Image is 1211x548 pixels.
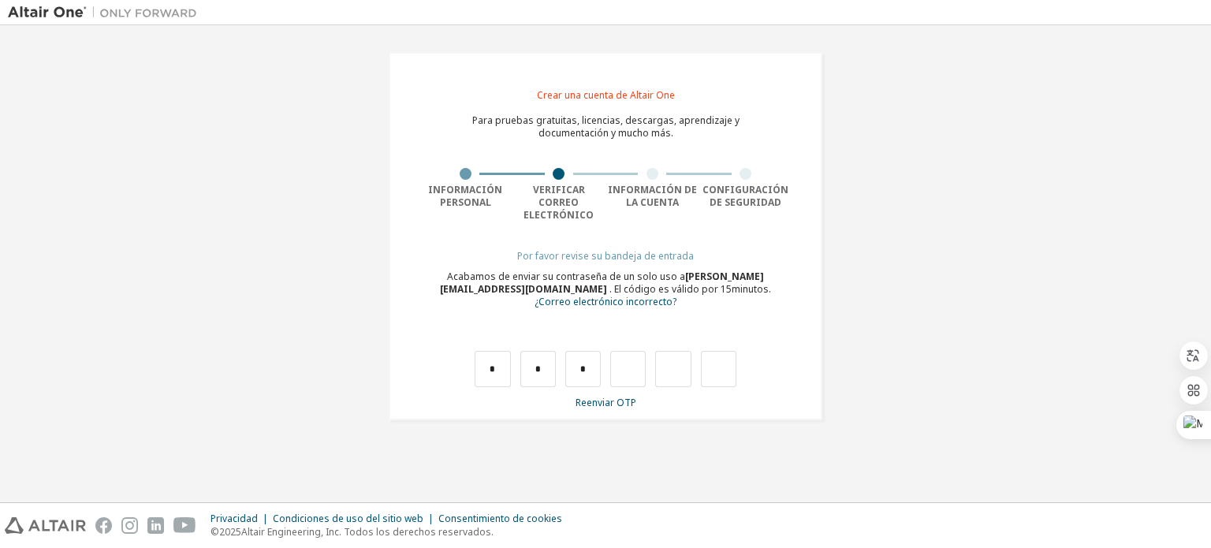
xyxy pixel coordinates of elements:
font: Condiciones de uso del sitio web [273,512,423,525]
font: Para pruebas gratuitas, licencias, descargas, aprendizaje y [472,114,740,127]
font: . El código es válido por [609,282,718,296]
font: Información de la cuenta [608,183,697,209]
a: Regresar al formulario de registro [535,297,676,308]
font: Privacidad [211,512,258,525]
font: Por favor revise su bandeja de entrada [517,249,694,263]
img: altair_logo.svg [5,517,86,534]
font: Acabamos de enviar su contraseña de un solo uso a [447,270,685,283]
font: Configuración de seguridad [702,183,788,209]
img: youtube.svg [173,517,196,534]
font: documentación y mucho más. [538,126,673,140]
font: ¿Correo electrónico incorrecto? [535,295,676,308]
font: Reenviar OTP [576,396,636,409]
font: Información personal [428,183,502,209]
font: 2025 [219,525,241,539]
font: 15 [721,282,732,296]
font: Altair Engineering, Inc. Todos los derechos reservados. [241,525,494,539]
font: minutos. [732,282,771,296]
img: Altair Uno [8,5,205,21]
img: instagram.svg [121,517,138,534]
font: Consentimiento de cookies [438,512,562,525]
img: facebook.svg [95,517,112,534]
font: © [211,525,219,539]
font: Crear una cuenta de Altair One [537,88,675,102]
font: [PERSON_NAME][EMAIL_ADDRESS][DOMAIN_NAME] [440,270,764,296]
img: linkedin.svg [147,517,164,534]
font: Verificar correo electrónico [524,183,594,222]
